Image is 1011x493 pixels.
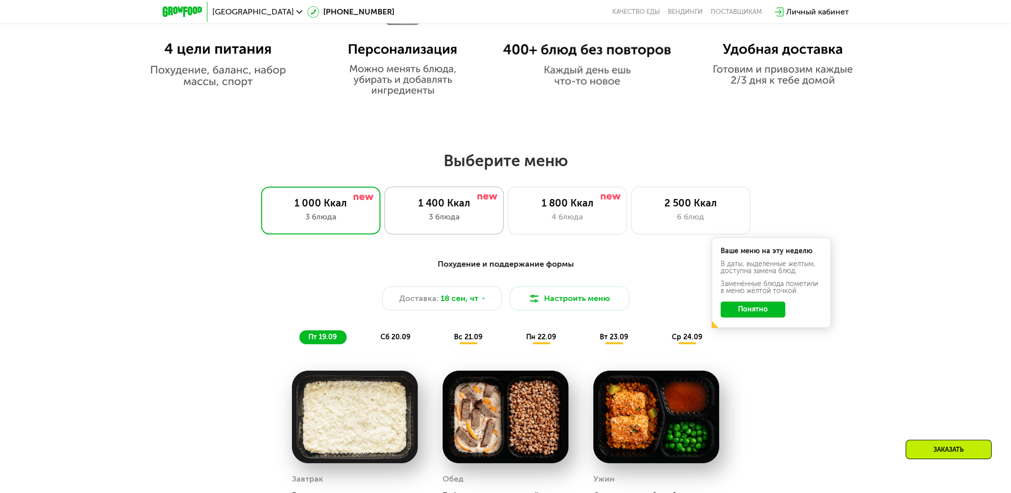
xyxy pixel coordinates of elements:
div: 6 блюд [642,211,740,223]
span: вс 21.09 [454,333,482,341]
a: [PHONE_NUMBER] [307,6,394,18]
div: 3 блюда [272,211,370,223]
div: поставщикам [711,8,762,16]
span: [GEOGRAPHIC_DATA] [212,8,294,16]
h2: Выберите меню [32,151,979,171]
span: ср 24.09 [672,333,702,341]
span: Доставка: [399,293,439,304]
div: Завтрак [292,472,323,487]
span: 18 сен, чт [441,293,478,304]
button: Настроить меню [510,287,629,310]
div: 2 500 Ккал [642,197,740,209]
button: Понятно [721,301,785,317]
div: Заказать [906,440,992,459]
div: 3 блюда [395,211,493,223]
span: вт 23.09 [600,333,628,341]
span: пт 19.09 [308,333,337,341]
span: пн 22.09 [526,333,556,341]
div: Личный кабинет [786,6,849,18]
a: Вендинги [668,8,703,16]
div: Обед [443,472,463,487]
div: В даты, выделенные желтым, доступна замена блюд. [721,261,822,275]
div: 4 блюда [518,211,617,223]
div: 1 000 Ккал [272,197,370,209]
div: Похудение и поддержание формы [211,258,800,271]
div: 1 800 Ккал [518,197,617,209]
div: Заменённые блюда пометили в меню жёлтой точкой. [721,281,822,295]
div: Ваше меню на эту неделю [721,248,822,255]
span: сб 20.09 [380,333,410,341]
div: 1 400 Ккал [395,197,493,209]
div: Ужин [593,472,615,487]
a: Качество еды [612,8,660,16]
